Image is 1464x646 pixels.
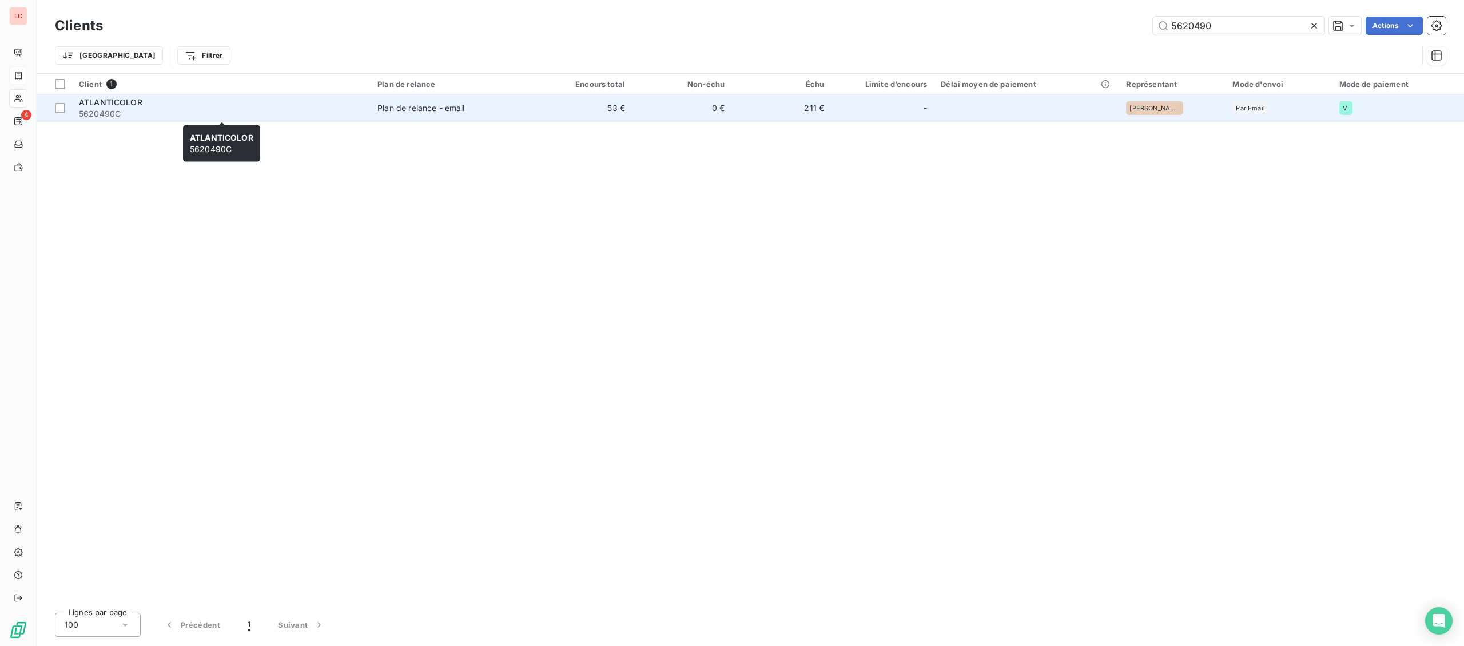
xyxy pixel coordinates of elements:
[1425,607,1453,635] div: Open Intercom Messenger
[1129,105,1180,112] span: [PERSON_NAME]
[1232,80,1325,89] div: Mode d'envoi
[1339,80,1457,89] div: Mode de paiement
[9,7,27,25] div: LC
[79,97,142,107] span: ATLANTICOLOR
[838,80,927,89] div: Limite d’encours
[65,619,78,631] span: 100
[1366,17,1423,35] button: Actions
[731,94,831,122] td: 211 €
[377,80,526,89] div: Plan de relance
[1343,105,1349,112] span: VI
[79,80,102,89] span: Client
[632,94,731,122] td: 0 €
[1126,80,1219,89] div: Représentant
[924,102,927,114] span: -
[941,80,1112,89] div: Délai moyen de paiement
[21,110,31,120] span: 4
[532,94,632,122] td: 53 €
[377,102,464,114] div: Plan de relance - email
[1153,17,1324,35] input: Rechercher
[190,133,253,142] span: ATLANTICOLOR
[264,613,339,637] button: Suivant
[738,80,824,89] div: Échu
[190,133,253,154] span: 5620490C
[150,613,234,637] button: Précédent
[248,619,250,631] span: 1
[79,108,364,120] span: 5620490C
[9,112,27,130] a: 4
[9,621,27,639] img: Logo LeanPay
[177,46,230,65] button: Filtrer
[234,613,264,637] button: 1
[55,46,163,65] button: [GEOGRAPHIC_DATA]
[106,79,117,89] span: 1
[1236,105,1264,112] span: Par Email
[539,80,625,89] div: Encours total
[55,15,103,36] h3: Clients
[639,80,725,89] div: Non-échu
